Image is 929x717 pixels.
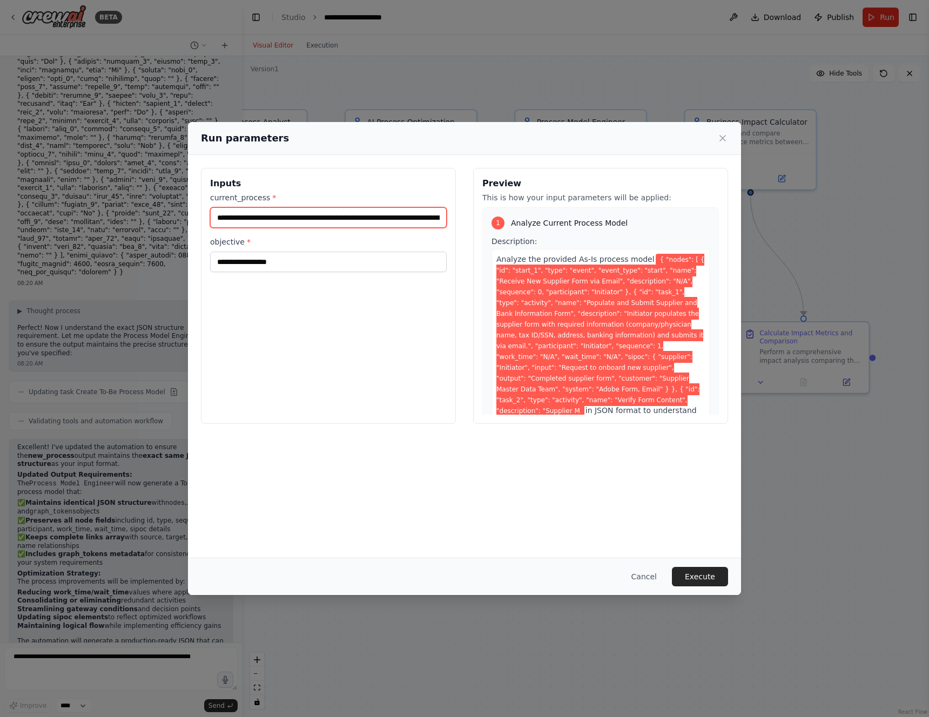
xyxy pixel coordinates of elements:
label: objective [210,236,447,247]
label: current_process [210,192,447,203]
span: Description: [492,237,537,246]
div: 1 [492,217,504,229]
p: This is how your input parameters will be applied: [482,192,719,203]
h3: Preview [482,177,719,190]
button: Cancel [623,567,665,586]
span: Analyze Current Process Model [511,218,628,228]
span: in JSON format to understand its structure, identify current workflows, activities, decision poin... [496,406,703,469]
span: Analyze the provided As-Is process model [496,255,655,263]
span: Variable: current_process [496,254,704,417]
button: Execute [672,567,728,586]
h2: Run parameters [201,131,289,146]
h3: Inputs [210,177,447,190]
